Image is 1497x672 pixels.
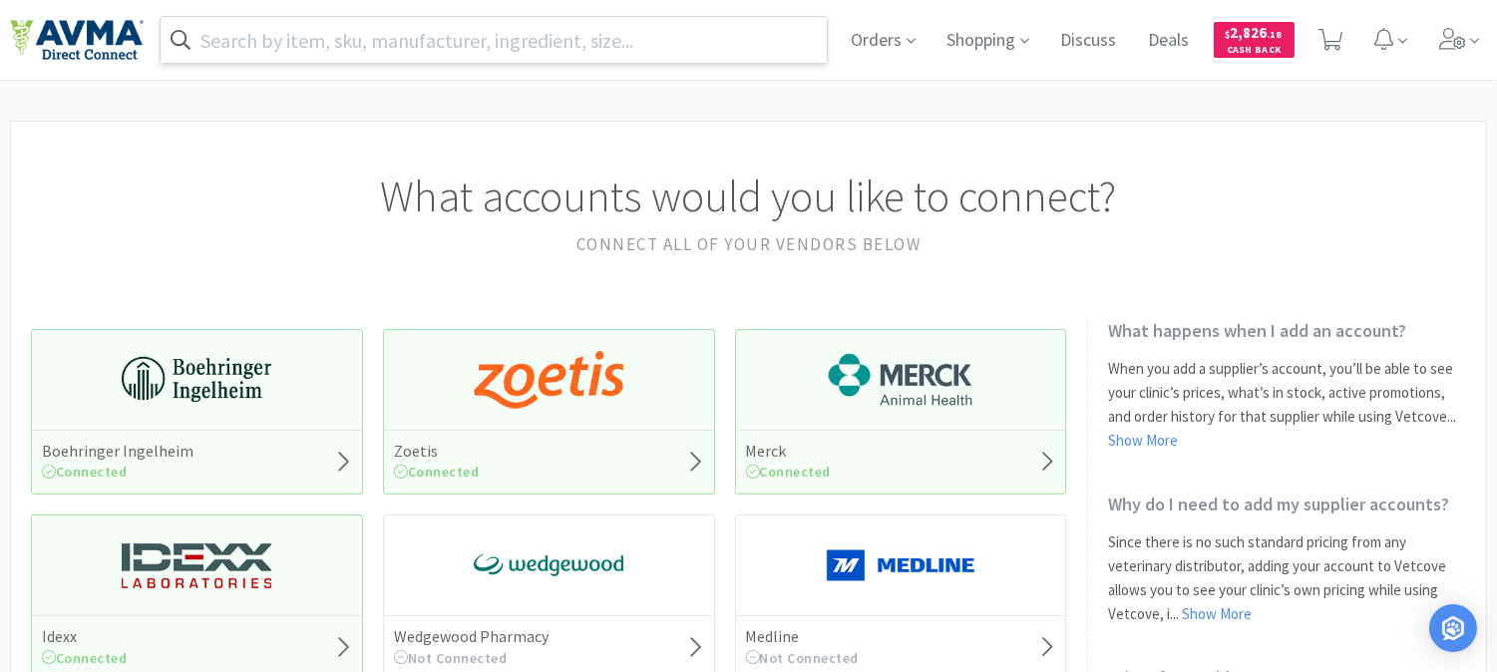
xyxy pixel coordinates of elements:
[31,162,1466,231] h1: What accounts would you like to connect?
[1141,32,1198,50] a: Deals
[746,441,832,462] h5: Merck
[394,463,480,481] span: Connected
[826,350,975,410] img: 6d7abf38e3b8462597f4a2f88dede81e_176.png
[1268,28,1283,41] span: . 18
[1108,319,1466,342] h2: What happens when I add an account?
[122,350,271,410] img: 730db3968b864e76bcafd0174db25112_22.png
[31,231,1466,258] h2: Connect all of your vendors below
[474,535,623,595] img: e40baf8987b14801afb1611fffac9ca4_8.png
[746,626,860,647] h5: Medline
[394,441,480,462] h5: Zoetis
[1214,13,1295,67] a: $2,826.18Cash Back
[746,463,832,481] span: Connected
[1226,28,1231,41] span: $
[1053,32,1125,50] a: Discuss
[1226,45,1283,58] span: Cash Back
[42,441,193,462] h5: Boehringer Ingelheim
[1108,530,1466,626] p: Since there is no such standard pricing from any veterinary distributor, adding your account to V...
[161,17,827,63] input: Search by item, sku, manufacturer, ingredient, size...
[394,649,508,667] span: Not Connected
[42,463,128,481] span: Connected
[1108,431,1178,450] a: Show More
[826,535,975,595] img: a646391c64b94eb2892348a965bf03f3_134.png
[1108,357,1466,453] p: When you add a supplier’s account, you’ll be able to see your clinic’s prices, what’s in stock, a...
[1108,493,1466,515] h2: Why do I need to add my supplier accounts?
[474,350,623,410] img: a673e5ab4e5e497494167fe422e9a3ab.png
[746,649,860,667] span: Not Connected
[10,19,144,61] img: e4e33dab9f054f5782a47901c742baa9_102.png
[394,626,549,647] h5: Wedgewood Pharmacy
[1182,604,1252,623] a: Show More
[42,626,128,647] h5: Idexx
[1429,604,1477,652] div: Open Intercom Messenger
[1226,23,1283,42] span: 2,826
[122,535,271,595] img: 13250b0087d44d67bb1668360c5632f9_13.png
[42,649,128,667] span: Connected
